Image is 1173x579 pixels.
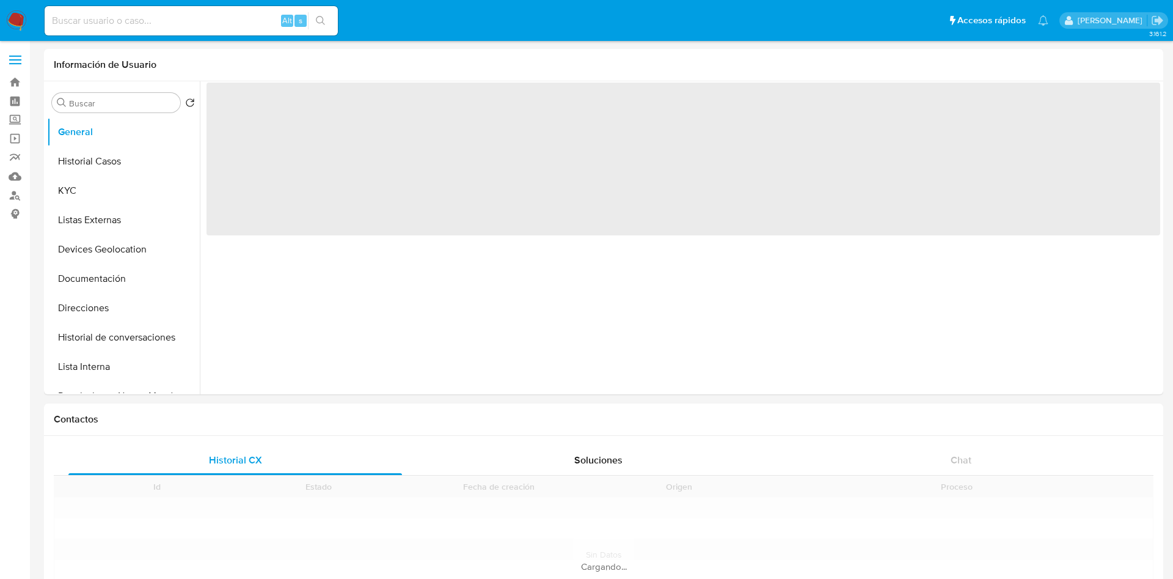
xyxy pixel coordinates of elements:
a: Salir [1151,14,1164,27]
span: Soluciones [574,453,623,467]
h1: Contactos [54,413,1153,426]
div: Cargando... [54,561,1153,573]
button: Documentación [47,264,200,293]
a: Notificaciones [1038,15,1048,26]
button: Restricciones Nuevo Mundo [47,382,200,411]
button: Historial Casos [47,147,200,176]
button: Buscar [57,98,67,108]
button: General [47,117,200,147]
button: Devices Geolocation [47,235,200,264]
button: KYC [47,176,200,205]
button: Lista Interna [47,352,200,382]
input: Buscar usuario o caso... [45,13,338,29]
span: ‌ [206,83,1160,235]
span: Historial CX [209,453,262,467]
button: search-icon [308,12,333,29]
h1: Información de Usuario [54,59,156,71]
input: Buscar [69,98,175,109]
span: Accesos rápidos [957,14,1026,27]
span: Alt [282,15,292,26]
button: Direcciones [47,293,200,323]
button: Listas Externas [47,205,200,235]
span: Chat [951,453,971,467]
button: Historial de conversaciones [47,323,200,352]
span: s [299,15,302,26]
button: Volver al orden por defecto [185,98,195,111]
p: ivonne.perezonofre@mercadolibre.com.mx [1078,15,1147,26]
